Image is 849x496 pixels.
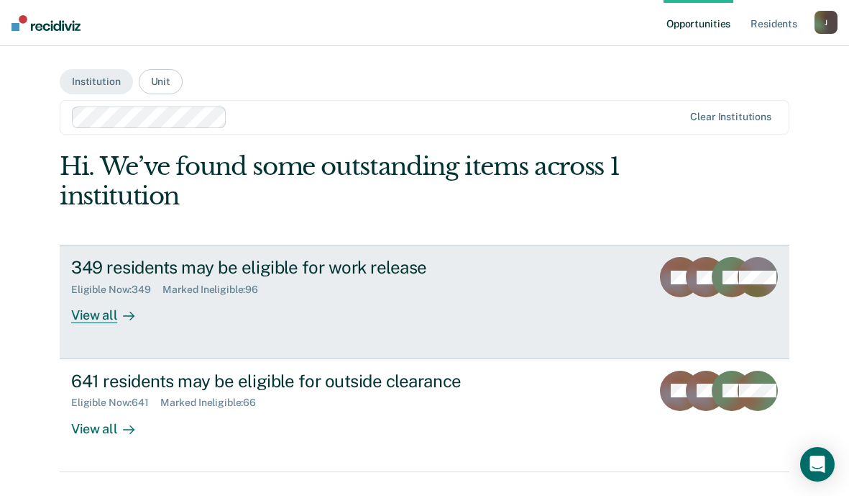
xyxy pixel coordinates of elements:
a: 349 residents may be eligible for work releaseEligible Now:349Marked Ineligible:96View all [60,245,789,359]
div: Clear institutions [690,111,771,123]
div: Open Intercom Messenger [800,447,835,482]
button: Unit [139,69,183,94]
button: J [814,11,837,34]
button: Institution [60,69,132,94]
img: Recidiviz [12,15,81,31]
div: Eligible Now : 641 [71,397,160,409]
div: View all [71,409,152,437]
a: 641 residents may be eligible for outside clearanceEligible Now:641Marked Ineligible:66View all [60,359,789,472]
div: 349 residents may be eligible for work release [71,257,576,278]
div: Eligible Now : 349 [71,284,162,296]
div: View all [71,296,152,324]
div: Hi. We’ve found some outstanding items across 1 institution [60,152,643,211]
div: Marked Ineligible : 66 [160,397,267,409]
div: 641 residents may be eligible for outside clearance [71,371,576,392]
div: Marked Ineligible : 96 [162,284,270,296]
